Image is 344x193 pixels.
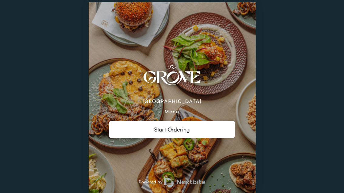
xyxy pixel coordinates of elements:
[109,57,234,94] img: 7fdb138b~~~The-Grove-Logo.png
[109,121,235,138] div: Start Ordering
[89,177,256,187] div: Powered by
[143,98,202,104] div: [GEOGRAPHIC_DATA]
[164,177,205,187] img: logo.png
[165,108,179,115] div: Menu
